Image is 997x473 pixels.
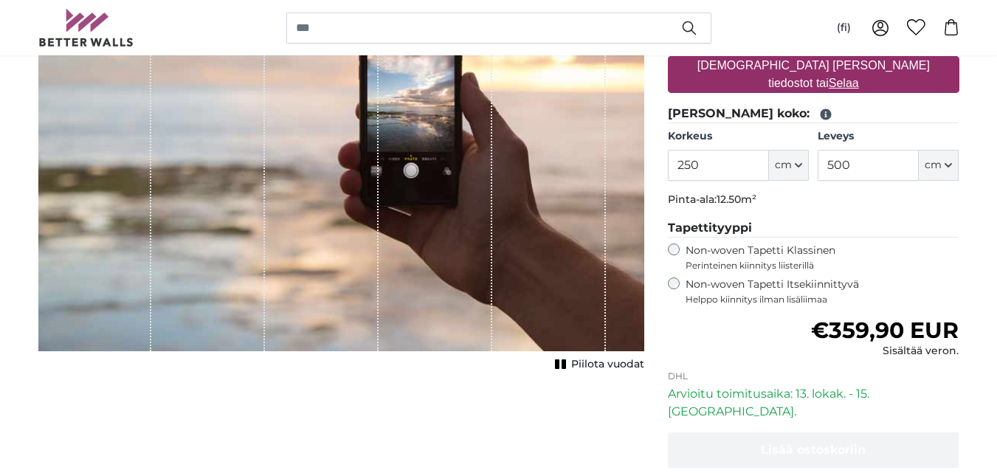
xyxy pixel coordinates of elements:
legend: Tapettityyppi [668,219,959,238]
button: (fi) [825,15,863,41]
p: Pinta-ala: [668,193,959,207]
button: cm [919,150,959,181]
button: Piilota vuodat [551,354,644,375]
label: Korkeus [668,129,809,144]
label: Leveys [818,129,959,144]
span: Perinteinen kiinnitys liisterillä [686,260,959,272]
u: Selaa [829,77,859,89]
span: €359,90 EUR [811,317,959,344]
span: 12.50m² [717,193,756,206]
button: Lisää ostoskoriin [668,432,959,468]
span: cm [925,158,942,173]
span: cm [775,158,792,173]
button: cm [769,150,809,181]
p: Arvioitu toimitusaika: 13. lokak. - 15. [GEOGRAPHIC_DATA]. [668,385,959,421]
label: Non-woven Tapetti Itsekiinnittyvä [686,277,959,305]
legend: [PERSON_NAME] koko: [668,105,959,123]
p: DHL [668,370,959,382]
label: [DEMOGRAPHIC_DATA] [PERSON_NAME] tiedostot tai [668,51,959,98]
label: Non-woven Tapetti Klassinen [686,244,959,272]
span: Helppo kiinnitys ilman lisäliimaa [686,294,959,305]
span: Piilota vuodat [571,357,644,372]
span: Lisää ostoskoriin [761,443,866,457]
img: Betterwalls [38,9,134,46]
div: Sisältää veron. [811,344,959,359]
